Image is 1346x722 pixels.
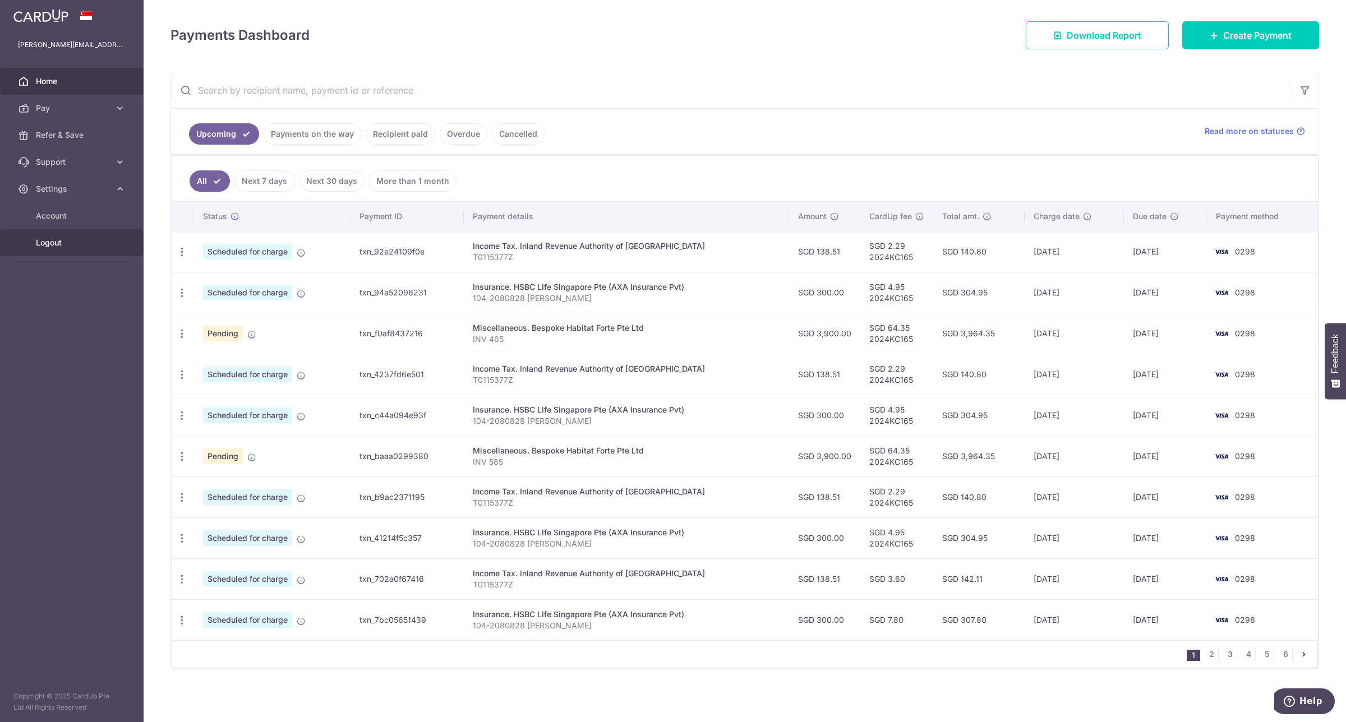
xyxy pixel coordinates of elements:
[1124,354,1207,395] td: [DATE]
[170,25,310,45] h4: Payments Dashboard
[789,599,860,640] td: SGD 300.00
[473,609,780,620] div: Insurance. HSBC LIfe Singapore Pte (AXA Insurance Pvt)
[1235,247,1255,256] span: 0298
[473,293,780,304] p: 104-2080828 [PERSON_NAME]
[1210,286,1233,299] img: Bank Card
[1025,436,1124,476] td: [DATE]
[36,103,110,114] span: Pay
[189,123,259,145] a: Upcoming
[1235,328,1255,338] span: 0298
[203,211,227,222] span: Status
[203,408,292,423] span: Scheduled for charge
[473,456,780,468] p: INV 585
[351,313,463,354] td: txn_f0af8437216
[36,237,110,248] span: Logout
[1026,21,1169,49] a: Download Report
[1330,334,1340,373] span: Feedback
[1067,29,1141,42] span: Download Report
[789,436,860,476] td: SGD 3,900.00
[1274,688,1335,716] iframe: Opens a widget where you can find more information
[1124,599,1207,640] td: [DATE]
[1260,647,1274,661] a: 5
[1235,369,1255,379] span: 0298
[440,123,487,145] a: Overdue
[933,231,1025,272] td: SGD 140.80
[351,202,463,231] th: Payment ID
[190,170,230,192] a: All
[1124,558,1207,599] td: [DATE]
[351,272,463,313] td: txn_94a52096231
[860,476,933,517] td: SGD 2.29 2024KC165
[860,354,933,395] td: SGD 2.29 2024KC165
[473,579,780,590] p: T0115377Z
[351,395,463,436] td: txn_c44a094e93f
[203,285,292,300] span: Scheduled for charge
[351,599,463,640] td: txn_7bc05651439
[1279,647,1292,661] a: 6
[299,170,365,192] a: Next 30 days
[869,211,912,222] span: CardUp fee
[1205,126,1294,137] span: Read more on statuses
[1124,313,1207,354] td: [DATE]
[1025,272,1124,313] td: [DATE]
[1235,451,1255,461] span: 0298
[1124,395,1207,436] td: [DATE]
[1133,211,1167,222] span: Due date
[933,272,1025,313] td: SGD 304.95
[473,486,780,497] div: Income Tax. Inland Revenue Authority of [GEOGRAPHIC_DATA]
[789,354,860,395] td: SGD 138.51
[473,363,780,374] div: Income Tax. Inland Revenue Authority of [GEOGRAPHIC_DATA]
[1025,231,1124,272] td: [DATE]
[203,612,292,628] span: Scheduled for charge
[798,211,827,222] span: Amount
[473,568,780,579] div: Income Tax. Inland Revenue Authority of [GEOGRAPHIC_DATA]
[1223,29,1292,42] span: Create Payment
[1025,354,1124,395] td: [DATE]
[933,558,1025,599] td: SGD 142.11
[351,354,463,395] td: txn_4237fd6e501
[1207,202,1318,231] th: Payment method
[1210,450,1233,463] img: Bank Card
[1205,126,1305,137] a: Read more on statuses
[933,395,1025,436] td: SGD 304.95
[366,123,435,145] a: Recipient paid
[860,272,933,313] td: SGD 4.95 2024KC165
[36,210,110,221] span: Account
[789,476,860,517] td: SGD 138.51
[1124,272,1207,313] td: [DATE]
[860,231,933,272] td: SGD 2.29 2024KC165
[171,72,1292,108] input: Search by recipient name, payment id or reference
[1205,647,1218,661] a: 2
[1210,613,1233,627] img: Bank Card
[1235,615,1255,624] span: 0298
[1187,641,1317,668] nav: pager
[1210,245,1233,258] img: Bank Card
[351,558,463,599] td: txn_702a0f67416
[860,313,933,354] td: SGD 64.35 2024KC165
[473,322,780,334] div: Miscellaneous. Bespoke Habitat Forte Pte Ltd
[789,313,860,354] td: SGD 3,900.00
[1235,288,1255,297] span: 0298
[464,202,789,231] th: Payment details
[860,436,933,476] td: SGD 64.35 2024KC165
[351,436,463,476] td: txn_baaa0299380
[473,527,780,538] div: Insurance. HSBC LIfe Singapore Pte (AXA Insurance Pvt)
[1325,323,1346,399] button: Feedback - Show survey
[1034,211,1080,222] span: Charge date
[933,599,1025,640] td: SGD 307.80
[351,517,463,558] td: txn_41214f5c357
[203,489,292,505] span: Scheduled for charge
[1124,476,1207,517] td: [DATE]
[1223,647,1237,661] a: 3
[1025,313,1124,354] td: [DATE]
[1124,436,1207,476] td: [DATE]
[203,571,292,587] span: Scheduled for charge
[789,231,860,272] td: SGD 138.51
[1242,647,1255,661] a: 4
[933,517,1025,558] td: SGD 304.95
[492,123,545,145] a: Cancelled
[473,404,780,415] div: Insurance. HSBC LIfe Singapore Pte (AXA Insurance Pvt)
[1210,368,1233,381] img: Bank Card
[1124,231,1207,272] td: [DATE]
